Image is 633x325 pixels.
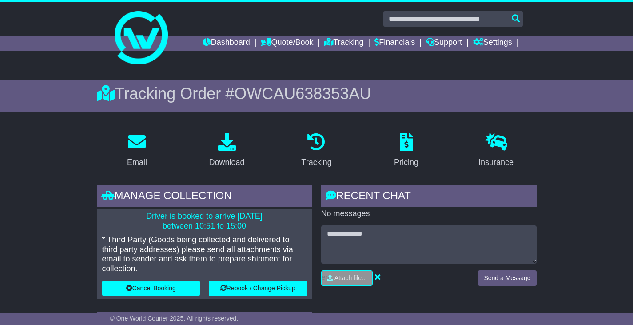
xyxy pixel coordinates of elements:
[209,281,307,296] button: Rebook / Change Pickup
[295,130,337,172] a: Tracking
[97,185,312,209] div: Manage collection
[203,36,250,51] a: Dashboard
[473,36,512,51] a: Settings
[97,84,537,103] div: Tracking Order #
[394,156,418,169] div: Pricing
[261,36,313,51] a: Quote/Book
[473,130,519,172] a: Insurance
[324,36,363,51] a: Tracking
[321,209,537,219] p: No messages
[203,130,250,172] a: Download
[102,281,200,296] button: Cancel Booking
[102,212,307,231] p: Driver is booked to arrive [DATE] between 10:51 to 15:00
[209,156,244,169] div: Download
[127,156,147,169] div: Email
[121,130,153,172] a: Email
[234,84,371,103] span: OWCAU638353AU
[321,185,537,209] div: RECENT CHAT
[374,36,415,51] a: Financials
[478,270,536,286] button: Send a Message
[110,315,239,322] span: © One World Courier 2025. All rights reserved.
[388,130,424,172] a: Pricing
[102,235,307,273] p: * Third Party (Goods being collected and delivered to third party addresses) please send all atta...
[426,36,462,51] a: Support
[301,156,331,169] div: Tracking
[478,156,514,169] div: Insurance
